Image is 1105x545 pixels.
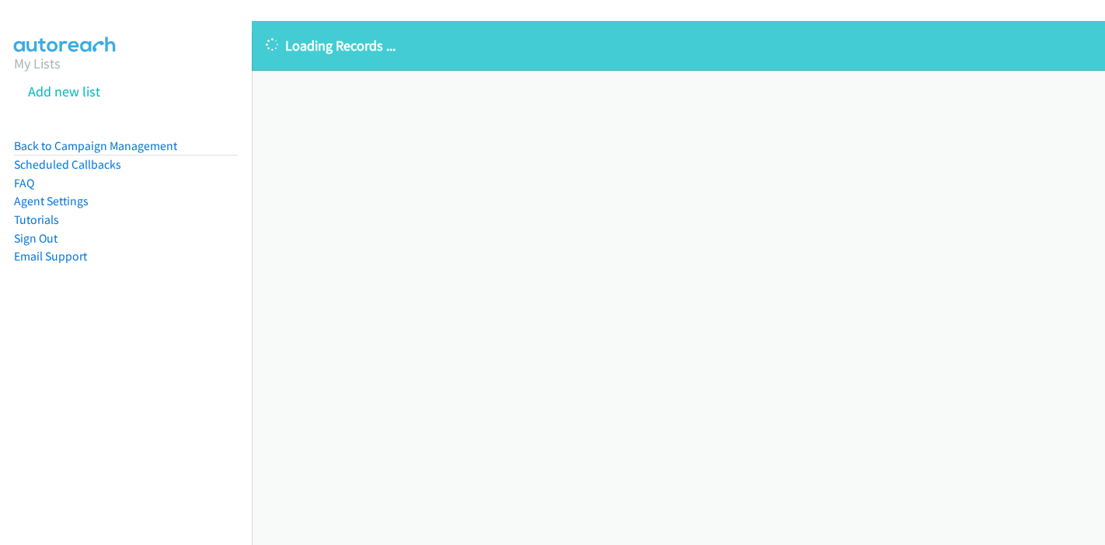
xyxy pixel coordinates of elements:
[14,194,89,208] a: Agent Settings
[14,176,34,190] a: FAQ
[14,231,58,246] a: Sign Out
[14,249,87,264] a: Email Support
[14,157,121,172] a: Scheduled Callbacks
[266,35,1091,56] p: Loading Records ...
[14,212,59,227] a: Tutorials
[14,54,61,72] a: My Lists
[28,82,100,100] a: Add new list
[14,138,177,153] a: Back to Campaign Management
